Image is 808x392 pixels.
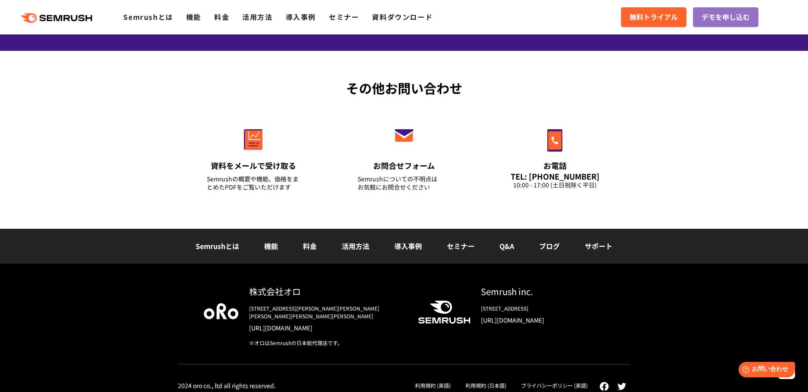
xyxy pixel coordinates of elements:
a: 活用方法 [342,241,369,251]
a: 料金 [214,12,229,22]
a: 導入事例 [394,241,422,251]
a: 機能 [264,241,278,251]
div: 株式会社オロ [249,285,404,298]
a: セミナー [329,12,359,22]
a: 活用方法 [242,12,272,22]
a: ブログ [539,241,560,251]
a: お問合せフォーム Semrushについての不明点はお気軽にお問合せください [340,111,469,202]
a: 導入事例 [286,12,316,22]
div: Semrushについての不明点は お気軽にお問合せください [358,175,451,191]
div: お電話 [509,160,602,171]
div: お問合せフォーム [358,160,451,171]
a: 利用規約 (日本語) [465,382,506,389]
span: 無料トライアル [630,12,678,23]
a: 無料トライアル [621,7,686,27]
a: Q&A [499,241,514,251]
a: セミナー [447,241,474,251]
iframe: Help widget launcher [731,358,799,383]
img: oro company [204,303,238,319]
a: Semrushとは [123,12,173,22]
span: デモを申し込む [702,12,750,23]
div: Semrush inc. [481,285,605,298]
img: facebook [599,382,609,391]
a: [URL][DOMAIN_NAME] [249,324,404,332]
a: 機能 [186,12,201,22]
a: 料金 [303,241,317,251]
div: [STREET_ADDRESS] [481,305,605,312]
div: TEL: [PHONE_NUMBER] [509,171,602,181]
a: 資料をメールで受け取る Semrushの概要や機能、価格をまとめたPDFをご覧いただけます [189,111,318,202]
div: Semrushの概要や機能、価格をまとめたPDFをご覧いただけます [207,175,300,191]
div: 10:00 - 17:00 (土日祝除く平日) [509,181,602,189]
a: [URL][DOMAIN_NAME] [481,316,605,324]
a: 利用規約 (英語) [415,382,451,389]
div: ※オロはSemrushの日本総代理店です。 [249,339,404,347]
a: 資料ダウンロード [372,12,433,22]
a: Semrushとは [196,241,239,251]
div: 資料をメールで受け取る [207,160,300,171]
div: 2024 oro co., ltd all rights reserved. [178,382,276,389]
a: サポート [585,241,612,251]
a: プライバシーポリシー (英語) [521,382,588,389]
div: その他お問い合わせ [178,78,630,98]
a: デモを申し込む [693,7,758,27]
div: [STREET_ADDRESS][PERSON_NAME][PERSON_NAME][PERSON_NAME][PERSON_NAME][PERSON_NAME] [249,305,404,320]
img: twitter [618,383,626,390]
